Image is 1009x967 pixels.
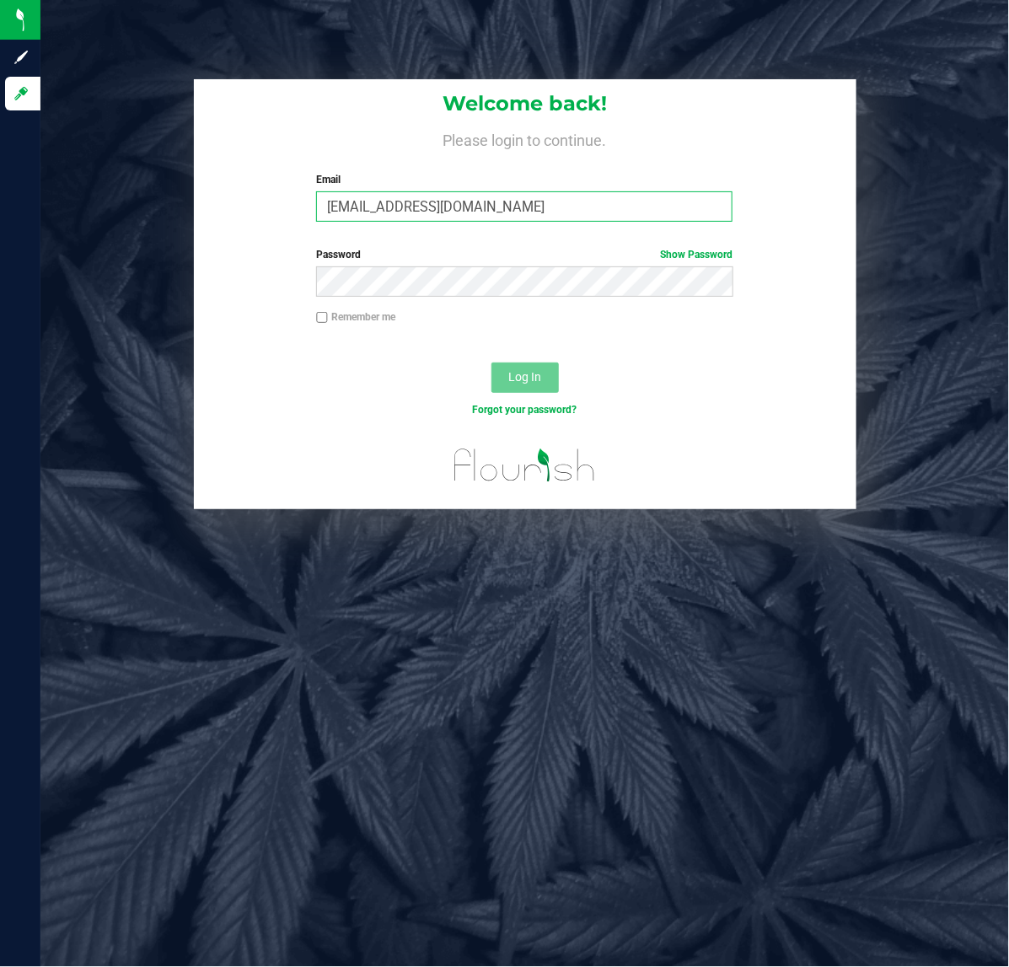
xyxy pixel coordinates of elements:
input: Remember me [316,312,328,324]
inline-svg: Sign up [13,49,30,66]
h4: Please login to continue. [194,128,856,148]
a: Show Password [660,249,733,261]
label: Remember me [316,309,395,325]
span: Log In [508,370,541,384]
img: flourish_logo.svg [442,435,608,496]
span: Password [316,249,361,261]
label: Email [316,172,733,187]
button: Log In [491,363,559,393]
h1: Welcome back! [194,93,856,115]
inline-svg: Log in [13,85,30,102]
a: Forgot your password? [472,404,577,416]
